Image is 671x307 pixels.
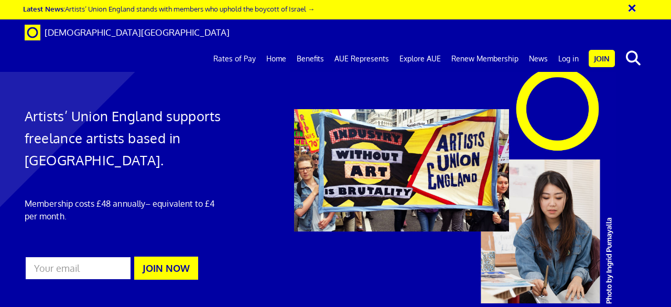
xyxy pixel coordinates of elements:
[291,46,329,72] a: Benefits
[17,19,237,46] a: Brand [DEMOGRAPHIC_DATA][GEOGRAPHIC_DATA]
[589,50,615,67] a: Join
[208,46,261,72] a: Rates of Pay
[329,46,394,72] a: AUE Represents
[553,46,584,72] a: Log in
[394,46,446,72] a: Explore AUE
[45,27,230,38] span: [DEMOGRAPHIC_DATA][GEOGRAPHIC_DATA]
[617,47,649,69] button: search
[25,197,221,223] p: Membership costs £48 annually – equivalent to £4 per month.
[23,4,65,13] strong: Latest News:
[25,105,221,171] h1: Artists’ Union England supports freelance artists based in [GEOGRAPHIC_DATA].
[261,46,291,72] a: Home
[23,4,315,13] a: Latest News:Artists’ Union England stands with members who uphold the boycott of Israel →
[25,256,132,280] input: Your email
[134,257,198,280] button: JOIN NOW
[524,46,553,72] a: News
[446,46,524,72] a: Renew Membership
